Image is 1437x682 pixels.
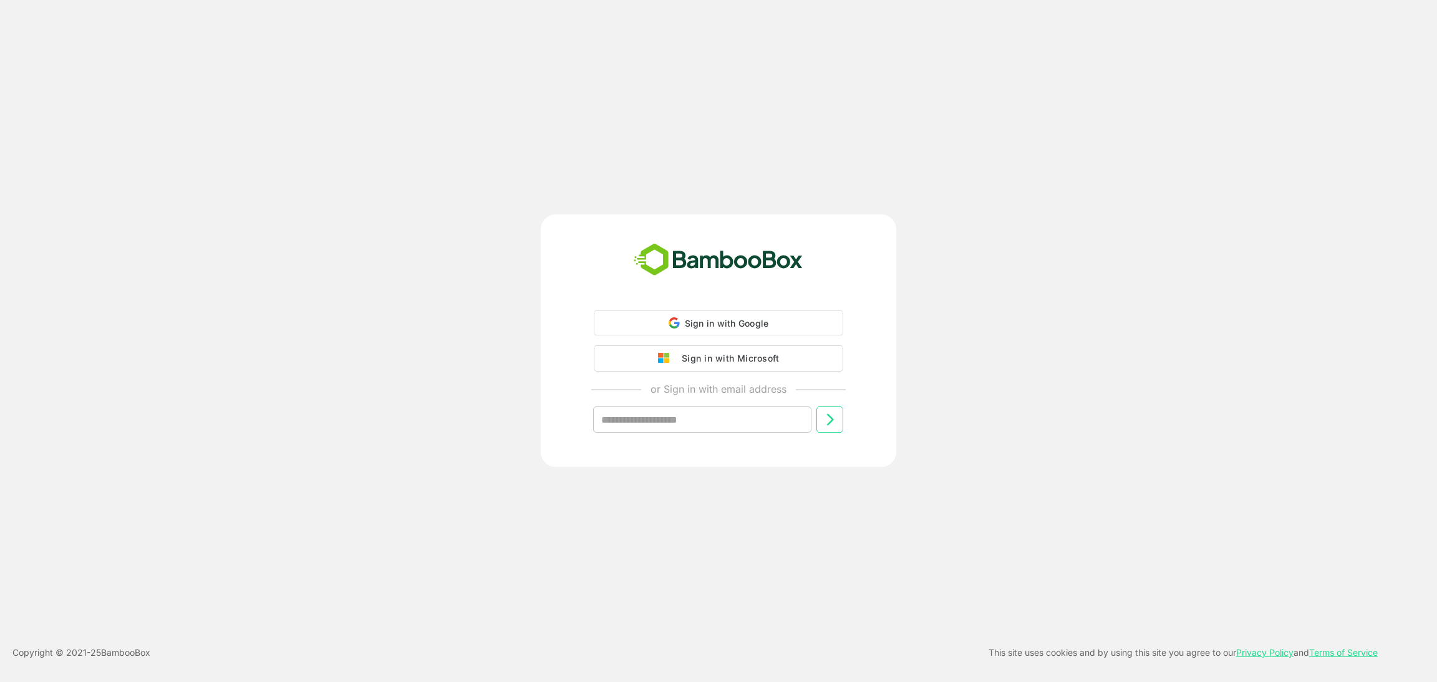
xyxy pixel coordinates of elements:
p: Copyright © 2021- 25 BambooBox [12,645,150,660]
div: Sign in with Microsoft [675,350,779,367]
img: google [658,353,675,364]
a: Terms of Service [1309,647,1378,658]
p: or Sign in with email address [651,382,786,396]
span: Sign in with Google [685,318,769,329]
a: Privacy Policy [1236,647,1294,658]
img: bamboobox [627,239,810,281]
button: Sign in with Microsoft [594,345,843,372]
div: Sign in with Google [594,310,843,335]
p: This site uses cookies and by using this site you agree to our and [989,645,1378,660]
